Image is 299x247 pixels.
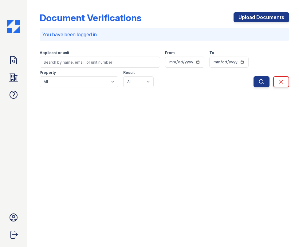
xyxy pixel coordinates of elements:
[40,50,69,55] label: Applicant or unit
[7,20,20,33] img: CE_Icon_Blue-c292c112584629df590d857e76928e9f676e5b41ef8f769ba2f05ee15b207248.png
[123,70,135,75] label: Result
[40,70,56,75] label: Property
[165,50,175,55] label: From
[209,50,214,55] label: To
[40,12,141,23] div: Document Verifications
[40,57,160,68] input: Search by name, email, or unit number
[234,12,289,22] a: Upload Documents
[42,31,287,38] p: You have been logged in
